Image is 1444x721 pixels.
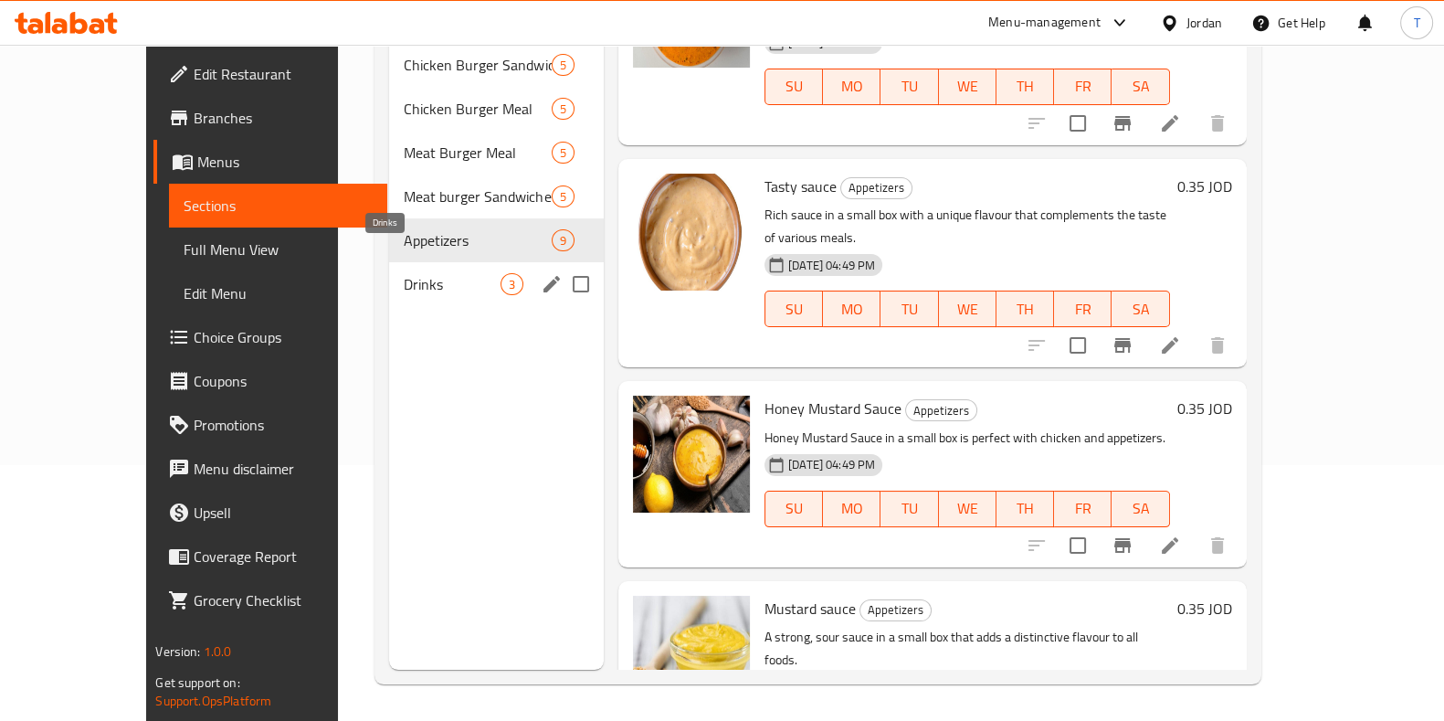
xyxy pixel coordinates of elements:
[184,282,373,304] span: Edit Menu
[1061,73,1104,100] span: FR
[1054,491,1112,527] button: FR
[1196,101,1239,145] button: delete
[830,296,873,323] span: MO
[1054,291,1112,327] button: FR
[781,257,882,274] span: [DATE] 04:49 PM
[194,589,373,611] span: Grocery Checklist
[552,98,574,120] div: items
[860,599,931,620] span: Appetizers
[823,291,880,327] button: MO
[1159,112,1181,134] a: Edit menu item
[404,186,551,207] div: Meat burger Sandwiches
[988,12,1101,34] div: Menu-management
[1177,596,1232,621] h6: 0.35 JOD
[552,142,574,164] div: items
[169,271,387,315] a: Edit Menu
[773,73,816,100] span: SU
[194,326,373,348] span: Choice Groups
[1177,396,1232,421] h6: 0.35 JOD
[153,578,387,622] a: Grocery Checklist
[1159,334,1181,356] a: Edit menu item
[906,400,976,421] span: Appetizers
[1186,13,1222,33] div: Jordan
[194,458,373,480] span: Menu disclaimer
[888,73,931,100] span: TU
[153,447,387,491] a: Menu disclaimer
[1101,101,1144,145] button: Branch-specific-item
[1004,495,1047,522] span: TH
[1004,296,1047,323] span: TH
[939,491,996,527] button: WE
[169,228,387,271] a: Full Menu View
[389,131,604,175] div: Meat Burger Meal5
[1112,491,1169,527] button: SA
[1159,535,1181,557] a: Edit menu item
[169,184,387,228] a: Sections
[1059,526,1097,565] span: Select to update
[153,403,387,447] a: Promotions
[823,69,880,105] button: MO
[1177,174,1232,199] h6: 0.35 JOD
[153,535,387,578] a: Coverage Report
[1004,73,1047,100] span: TH
[194,107,373,129] span: Branches
[553,57,574,74] span: 5
[830,73,873,100] span: MO
[764,395,901,422] span: Honey Mustard Sauce
[946,495,989,522] span: WE
[194,414,373,436] span: Promotions
[153,359,387,403] a: Coupons
[773,296,816,323] span: SU
[194,63,373,85] span: Edit Restaurant
[389,43,604,87] div: Chicken Burger Sandwiches5
[1119,495,1162,522] span: SA
[194,546,373,567] span: Coverage Report
[633,596,750,713] img: Mustard sauce
[404,229,551,251] span: Appetizers
[1061,495,1104,522] span: FR
[404,142,551,164] span: Meat Burger Meal
[888,495,931,522] span: TU
[404,54,551,76] span: Chicken Burger Sandwiches
[1101,323,1144,367] button: Branch-specific-item
[155,640,200,663] span: Version:
[1413,13,1419,33] span: T
[996,69,1054,105] button: TH
[153,315,387,359] a: Choice Groups
[840,177,912,199] div: Appetizers
[773,495,816,522] span: SU
[633,174,750,291] img: Tasty sauce
[1112,291,1169,327] button: SA
[764,626,1170,672] p: A strong, sour sauce in a small box that adds a distinctive flavour to all foods.
[389,36,604,313] nav: Menu sections
[1054,69,1112,105] button: FR
[996,291,1054,327] button: TH
[888,296,931,323] span: TU
[905,399,977,421] div: Appetizers
[1119,73,1162,100] span: SA
[194,502,373,524] span: Upsell
[155,689,271,713] a: Support.OpsPlatform
[633,396,750,513] img: Honey Mustard Sauce
[553,144,574,162] span: 5
[552,54,574,76] div: items
[764,427,1170,450] p: Honey Mustard Sauce in a small box is perfect with chicken and appetizers.
[553,101,574,118] span: 5
[880,491,938,527] button: TU
[764,291,823,327] button: SU
[153,491,387,535] a: Upsell
[764,173,837,200] span: Tasty sauce
[946,296,989,323] span: WE
[1059,326,1097,365] span: Select to update
[764,595,856,622] span: Mustard sauce
[1196,524,1239,567] button: delete
[830,495,873,522] span: MO
[1061,296,1104,323] span: FR
[553,188,574,206] span: 5
[764,69,823,105] button: SU
[841,177,912,198] span: Appetizers
[939,291,996,327] button: WE
[389,87,604,131] div: Chicken Burger Meal5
